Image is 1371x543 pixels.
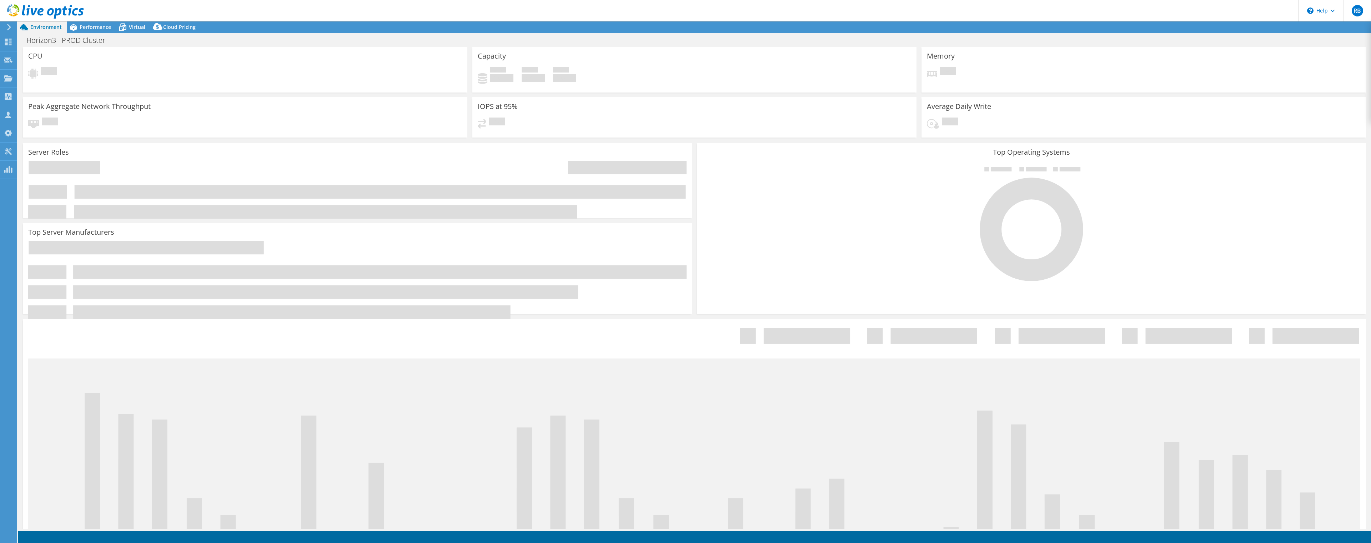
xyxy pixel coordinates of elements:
[163,24,196,30] span: Cloud Pricing
[702,148,1361,156] h3: Top Operating Systems
[553,74,576,82] h4: 0 GiB
[490,74,513,82] h4: 0 GiB
[41,67,57,77] span: Pending
[927,103,991,110] h3: Average Daily Write
[940,67,956,77] span: Pending
[522,74,545,82] h4: 0 GiB
[1352,5,1363,16] span: RB
[490,67,506,74] span: Used
[28,148,69,156] h3: Server Roles
[553,67,569,74] span: Total
[129,24,145,30] span: Virtual
[522,67,538,74] span: Free
[1307,8,1314,14] svg: \n
[28,103,151,110] h3: Peak Aggregate Network Throughput
[942,118,958,127] span: Pending
[478,103,518,110] h3: IOPS at 95%
[28,228,114,236] h3: Top Server Manufacturers
[42,118,58,127] span: Pending
[927,52,955,60] h3: Memory
[23,36,116,44] h1: Horizon3 - PROD Cluster
[80,24,111,30] span: Performance
[28,52,42,60] h3: CPU
[489,118,505,127] span: Pending
[478,52,506,60] h3: Capacity
[30,24,62,30] span: Environment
